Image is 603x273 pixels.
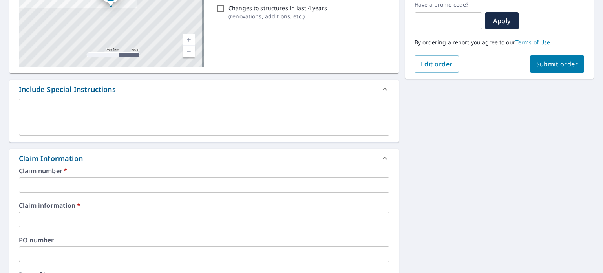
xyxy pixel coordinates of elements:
label: Have a promo code? [415,1,482,8]
a: Terms of Use [515,38,550,46]
p: Changes to structures in last 4 years [228,4,327,12]
a: Current Level 17, Zoom In [183,34,195,46]
span: Edit order [421,60,453,68]
div: Claim Information [19,153,83,164]
p: ( renovations, additions, etc. ) [228,12,327,20]
button: Edit order [415,55,459,73]
label: PO number [19,237,389,243]
label: Claim number [19,168,389,174]
p: By ordering a report you agree to our [415,39,584,46]
div: Claim Information [9,149,399,168]
div: Include Special Instructions [9,80,399,99]
div: Include Special Instructions [19,84,116,95]
button: Apply [485,12,519,29]
a: Current Level 17, Zoom Out [183,46,195,57]
span: Submit order [536,60,578,68]
span: Apply [492,16,512,25]
button: Submit order [530,55,585,73]
label: Claim information [19,202,389,209]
